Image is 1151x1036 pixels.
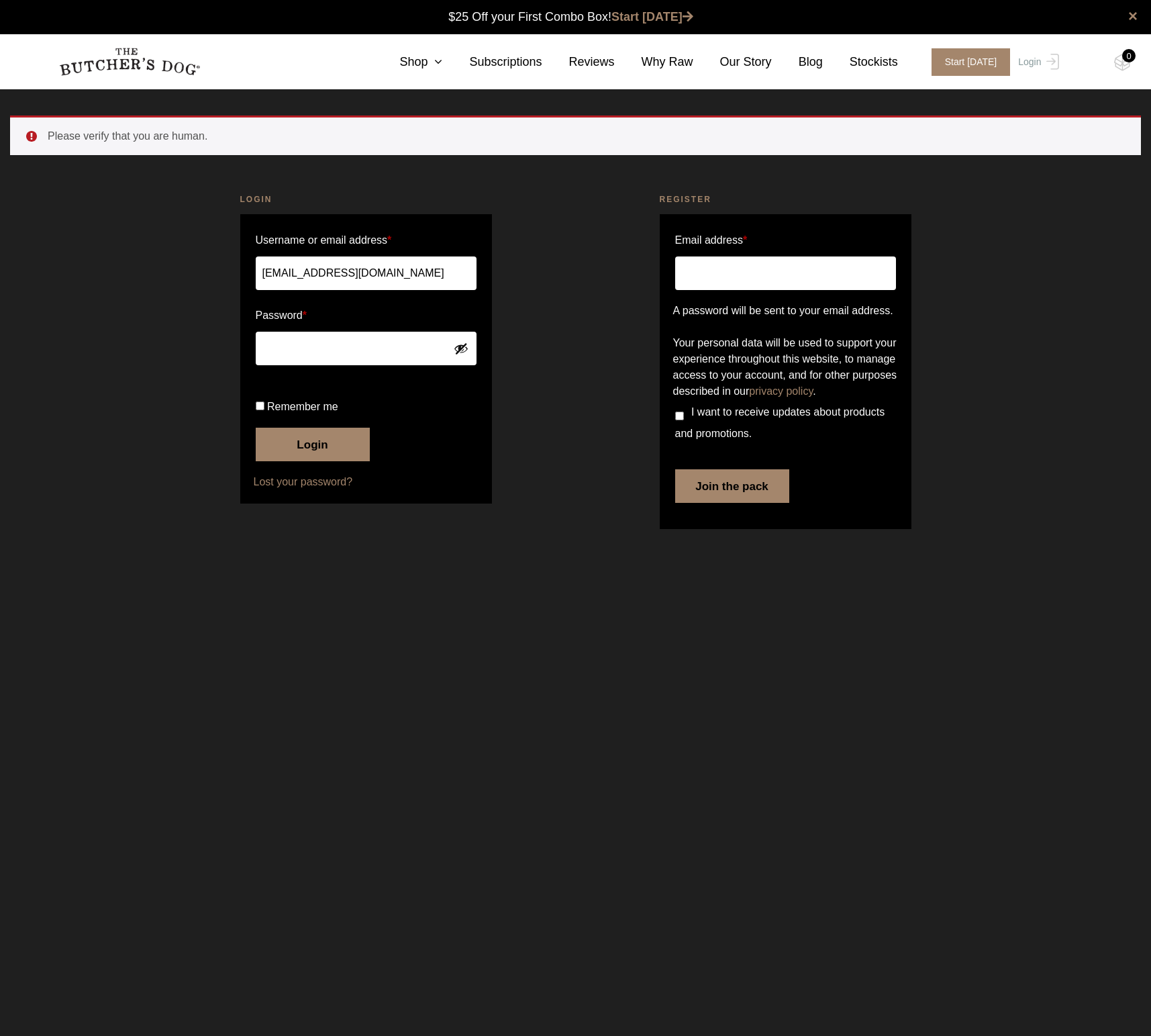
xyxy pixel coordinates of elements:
a: Subscriptions [442,53,542,71]
label: Username or email address [256,230,477,251]
label: Email address [675,230,748,251]
a: Start [DATE] [611,10,693,23]
a: Shop [372,53,442,71]
span: Start [DATE] [932,48,1011,76]
a: Why Raw [615,53,693,71]
div: 0 [1122,49,1136,62]
input: I want to receive updates about products and promotions. [675,412,684,420]
h2: Register [660,193,911,206]
a: Blog [772,53,823,71]
a: Stockists [823,53,898,71]
a: privacy policy [749,385,813,397]
button: Login [256,428,370,461]
li: Please verify that you are human. [48,128,1119,144]
span: Remember me [267,401,338,412]
label: Password [256,305,477,326]
a: Our Story [693,53,772,71]
button: Show password [454,341,468,356]
a: Start [DATE] [918,48,1015,76]
a: close [1128,8,1138,24]
a: Login [1015,48,1058,76]
p: Your personal data will be used to support your experience throughout this website, to manage acc... [673,335,898,399]
input: Remember me [256,402,264,410]
button: Join the pack [675,469,789,503]
h2: Login [240,193,492,206]
a: Reviews [542,53,615,71]
span: I want to receive updates about products and promotions. [675,406,885,439]
p: A password will be sent to your email address. [673,303,898,319]
img: TBD_Cart-Empty.png [1114,54,1131,71]
a: Lost your password? [254,474,479,490]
